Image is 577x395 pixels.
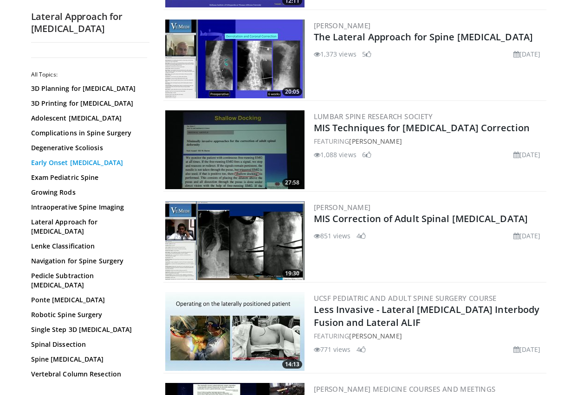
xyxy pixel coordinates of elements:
[314,303,540,329] a: Less Invasive - Lateral [MEDICAL_DATA] Interbody Fusion and Lateral ALIF
[314,212,528,225] a: MIS Correction of Adult Spinal [MEDICAL_DATA]
[31,158,145,167] a: Early Onset [MEDICAL_DATA]
[165,19,305,98] a: 20:05
[165,19,305,98] img: 276343_0000_1.png.300x170_q85_crop-smart_upscale.jpg
[349,331,402,340] a: [PERSON_NAME]
[31,217,145,236] a: Lateral Approach for [MEDICAL_DATA]
[513,150,541,159] li: [DATE]
[31,11,149,35] h2: Lateral Approach for [MEDICAL_DATA]
[31,99,145,108] a: 3D Printing for [MEDICAL_DATA]
[314,203,371,212] a: [PERSON_NAME]
[31,242,145,251] a: Lenke Classification
[314,49,357,59] li: 1,373 views
[282,360,302,369] span: 14:13
[31,340,145,349] a: Spinal Dissection
[314,331,545,341] div: FEATURING
[31,310,145,319] a: Robotic Spine Surgery
[314,112,433,121] a: Lumbar Spine Research Society
[31,188,145,197] a: Growing Rods
[282,269,302,278] span: 19:30
[362,150,371,159] li: 6
[357,344,366,354] li: 4
[31,256,145,266] a: Navigation for Spine Surgery
[165,201,305,280] img: 290881_0000_1.png.300x170_q85_crop-smart_upscale.jpg
[513,231,541,241] li: [DATE]
[165,110,305,189] img: 1ww8P7J3lsYwbWkn4xMDoxOjA4MTsiGN_3.300x170_q85_crop-smart_upscale.jpg
[282,88,302,96] span: 20:05
[282,178,302,187] span: 27:58
[31,114,145,123] a: Adolescent [MEDICAL_DATA]
[165,110,305,189] a: 27:58
[31,71,147,78] h2: All Topics:
[314,21,371,30] a: [PERSON_NAME]
[31,370,145,379] a: Vertebral Column Resection
[31,325,145,334] a: Single Step 3D [MEDICAL_DATA]
[314,31,533,43] a: The Lateral Approach for Spine [MEDICAL_DATA]
[165,292,305,371] a: 14:13
[165,292,305,371] img: 2e71c83f-bf86-4587-b8b4-19a77ca793ec.300x170_q85_crop-smart_upscale.jpg
[513,344,541,354] li: [DATE]
[357,231,366,241] li: 4
[314,136,545,146] div: FEATURING
[362,49,371,59] li: 5
[314,293,497,303] a: UCSF Pediatric and Adult Spine Surgery Course
[513,49,541,59] li: [DATE]
[349,137,402,146] a: [PERSON_NAME]
[314,344,351,354] li: 771 views
[314,231,351,241] li: 851 views
[31,173,145,182] a: Exam Pediatric Spine
[31,84,145,93] a: 3D Planning for [MEDICAL_DATA]
[31,295,145,305] a: Ponte [MEDICAL_DATA]
[314,150,357,159] li: 1,088 views
[31,203,145,212] a: Intraoperative Spine Imaging
[314,121,530,134] a: MIS Techniques for [MEDICAL_DATA] Correction
[165,201,305,280] a: 19:30
[314,384,496,394] a: [PERSON_NAME] Medicine Courses and Meetings
[31,355,145,364] a: Spine [MEDICAL_DATA]
[31,128,145,138] a: Complications in Spine Surgery
[31,271,145,290] a: Pedicle Subtraction [MEDICAL_DATA]
[31,143,145,153] a: Degenerative Scoliosis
